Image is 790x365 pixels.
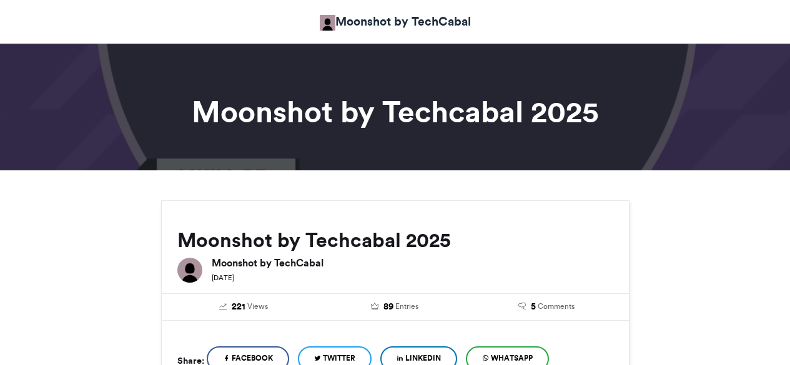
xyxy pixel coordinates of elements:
span: WhatsApp [491,353,533,364]
span: 5 [531,300,536,314]
h2: Moonshot by Techcabal 2025 [177,229,613,251]
img: Moonshot by TechCabal [177,258,202,283]
small: [DATE] [212,273,234,282]
span: 89 [383,300,393,314]
a: Moonshot by TechCabal [320,12,471,31]
h1: Moonshot by Techcabal 2025 [49,97,742,127]
span: LinkedIn [405,353,441,364]
span: 221 [232,300,245,314]
a: 5 Comments [480,300,613,314]
span: Comments [538,301,575,312]
a: 89 Entries [328,300,462,314]
img: Moonshot by TechCabal [320,15,335,31]
a: 221 Views [177,300,310,314]
span: Entries [395,301,418,312]
span: Views [247,301,268,312]
h6: Moonshot by TechCabal [212,258,613,268]
span: Twitter [323,353,355,364]
span: Facebook [232,353,273,364]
